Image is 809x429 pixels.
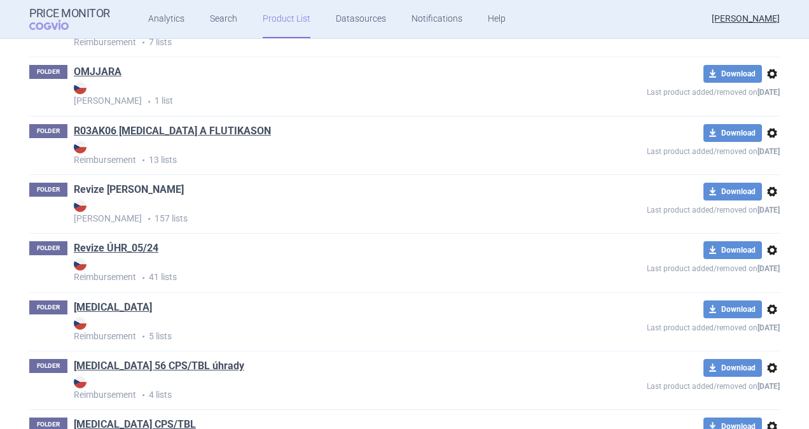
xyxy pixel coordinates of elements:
p: FOLDER [29,124,67,138]
strong: [DATE] [757,206,780,215]
strong: Reimbursement [74,317,555,341]
p: 13 lists [74,141,555,167]
img: CZ [74,81,86,94]
button: Download [703,183,762,200]
button: Download [703,300,762,318]
button: Download [703,359,762,377]
img: CZ [74,199,86,212]
strong: [DATE] [757,323,780,332]
i: • [136,36,149,49]
p: 157 lists [74,199,555,225]
p: Last product added/removed on [555,142,780,158]
strong: Reimbursement [74,258,555,282]
strong: [DATE] [757,264,780,273]
p: FOLDER [29,183,67,197]
i: • [142,213,155,225]
p: FOLDER [29,65,67,79]
p: 5 lists [74,317,555,343]
a: Revize [PERSON_NAME] [74,183,184,197]
img: CZ [74,258,86,271]
p: 1 list [74,81,555,108]
p: FOLDER [29,241,67,255]
strong: [PERSON_NAME] [74,199,555,223]
a: Price MonitorCOGVIO [29,7,110,31]
span: COGVIO [29,20,86,30]
strong: Price Monitor [29,7,110,20]
button: Download [703,124,762,142]
i: • [142,95,155,108]
strong: [DATE] [757,88,780,97]
h1: Volibris [74,300,152,317]
h1: Zejula 56 CPS/TBL úhrady [74,359,244,376]
i: • [136,389,149,402]
p: Last product added/removed on [555,318,780,334]
p: FOLDER [29,300,67,314]
strong: [DATE] [757,382,780,391]
p: Last product added/removed on [555,83,780,99]
h1: Revize ÚHR_05/24 [74,241,158,258]
a: [MEDICAL_DATA] [74,300,152,314]
button: Download [703,65,762,83]
p: FOLDER [29,359,67,373]
a: OMJJARA [74,65,121,79]
img: CZ [74,141,86,153]
strong: [DATE] [757,147,780,156]
p: Last product added/removed on [555,377,780,393]
p: Last product added/removed on [555,259,780,275]
strong: Reimbursement [74,141,555,165]
i: • [136,330,149,343]
img: CZ [74,376,86,388]
h1: OMJJARA [74,65,121,81]
p: Last product added/removed on [555,200,780,216]
a: [MEDICAL_DATA] 56 CPS/TBL úhrady [74,359,244,373]
p: 4 lists [74,376,555,402]
h1: Revize Max Price [74,183,184,199]
p: 41 lists [74,258,555,284]
i: • [136,272,149,285]
a: R03AK06 [MEDICAL_DATA] A FLUTIKASON [74,124,271,138]
img: CZ [74,317,86,330]
strong: [PERSON_NAME] [74,81,555,106]
button: Download [703,241,762,259]
a: Revize ÚHR_05/24 [74,241,158,255]
h1: R03AK06 SALMETEROL A FLUTIKASON [74,124,271,141]
i: • [136,154,149,167]
strong: Reimbursement [74,376,555,400]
